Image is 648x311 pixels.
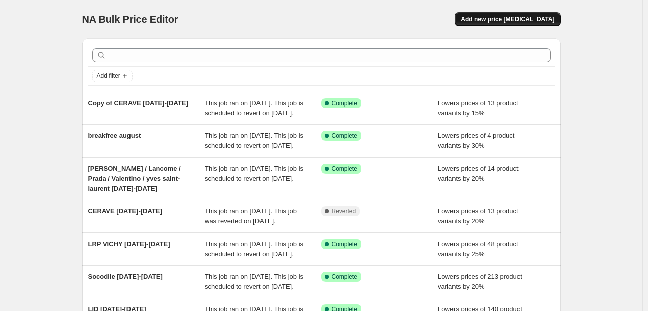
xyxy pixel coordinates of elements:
[205,273,303,290] span: This job ran on [DATE]. This job is scheduled to revert on [DATE].
[205,240,303,258] span: This job ran on [DATE]. This job is scheduled to revert on [DATE].
[88,240,170,248] span: LRP VICHY [DATE]-[DATE]
[205,165,303,182] span: This job ran on [DATE]. This job is scheduled to revert on [DATE].
[332,165,357,173] span: Complete
[438,273,522,290] span: Lowers prices of 213 product variants by 20%
[438,132,514,149] span: Lowers prices of 4 product variants by 30%
[97,72,120,80] span: Add filter
[205,132,303,149] span: This job ran on [DATE]. This job is scheduled to revert on [DATE].
[332,273,357,281] span: Complete
[438,99,519,117] span: Lowers prices of 13 product variants by 15%
[205,207,297,225] span: This job ran on [DATE]. This job was reverted on [DATE].
[92,70,133,82] button: Add filter
[438,240,519,258] span: Lowers prices of 48 product variants by 25%
[88,207,162,215] span: CERAVE [DATE]-[DATE]
[88,273,163,280] span: Socodile [DATE]-[DATE]
[332,132,357,140] span: Complete
[205,99,303,117] span: This job ran on [DATE]. This job is scheduled to revert on [DATE].
[332,240,357,248] span: Complete
[88,132,141,139] span: breakfree august
[332,207,356,215] span: Reverted
[82,14,178,25] span: NA Bulk Price Editor
[455,12,560,26] button: Add new price [MEDICAL_DATA]
[438,207,519,225] span: Lowers prices of 13 product variants by 20%
[332,99,357,107] span: Complete
[438,165,519,182] span: Lowers prices of 14 product variants by 20%
[88,99,188,107] span: Copy of CERAVE [DATE]-[DATE]
[88,165,181,192] span: [PERSON_NAME] / Lancome / Prada / Valentino / yves saint-laurent [DATE]-[DATE]
[461,15,554,23] span: Add new price [MEDICAL_DATA]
